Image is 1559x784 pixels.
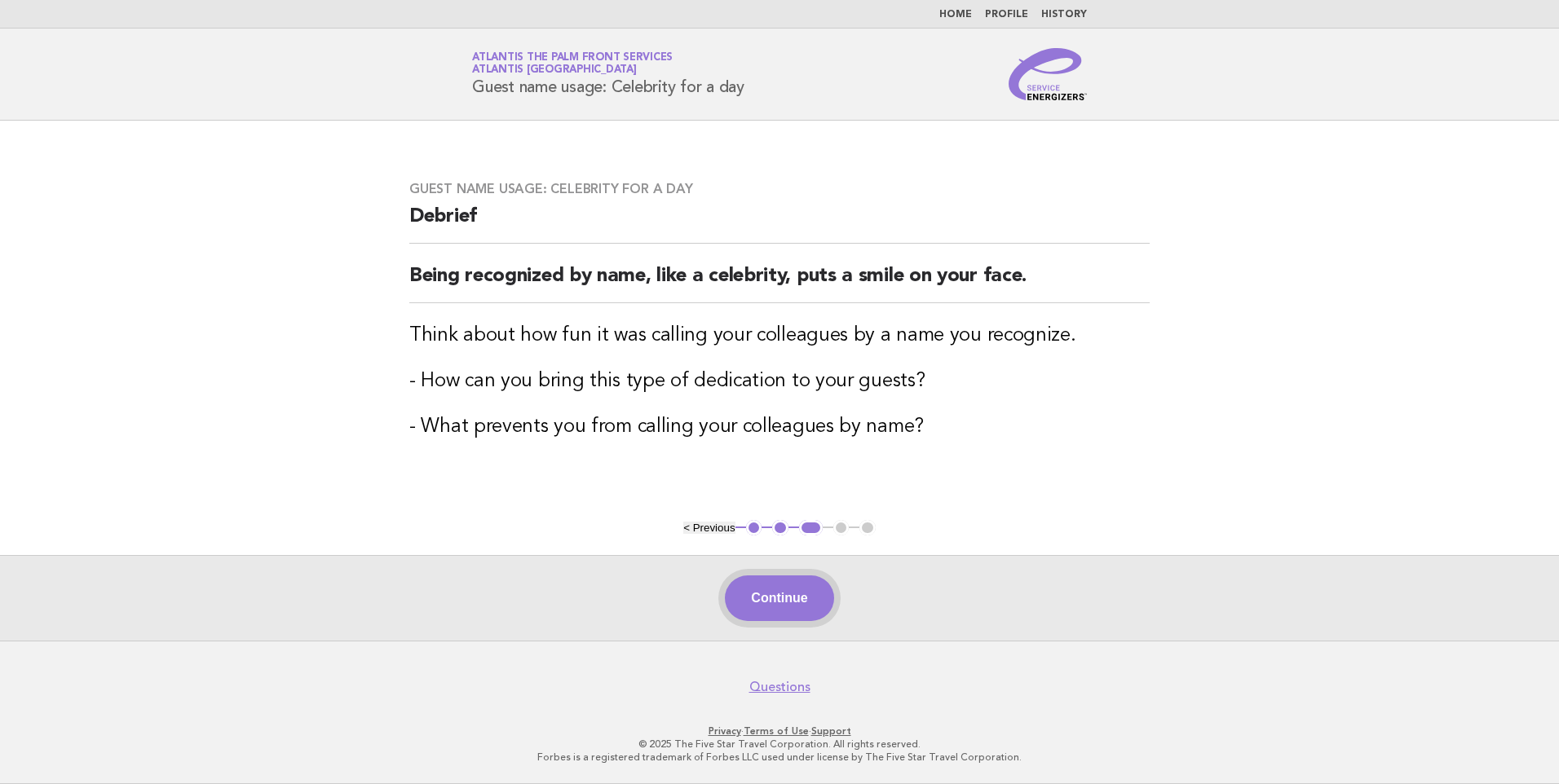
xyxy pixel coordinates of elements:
[472,53,744,95] h1: Guest name usage: Celebrity for a day
[749,679,810,695] a: Questions
[280,738,1279,751] p: © 2025 The Five Star Travel Corporation. All rights reserved.
[1041,10,1087,20] a: History
[725,575,833,621] button: Continue
[799,520,823,536] button: 3
[985,10,1028,20] a: Profile
[409,323,1150,349] h3: Think about how fun it was calling your colleagues by a name you recognize.
[746,520,762,536] button: 1
[1009,48,1087,100] img: Service Energizers
[409,414,1150,440] h3: - What prevents you from calling your colleagues by name?
[744,725,809,737] a: Terms of Use
[409,181,1150,197] h3: Guest name usage: Celebrity for a day
[683,522,735,534] button: < Previous
[409,204,1150,244] h2: Debrief
[811,725,851,737] a: Support
[772,520,788,536] button: 2
[280,725,1279,738] p: · ·
[472,52,673,75] a: Atlantis The Palm Front ServicesAtlantis [GEOGRAPHIC_DATA]
[409,263,1150,303] h2: Being recognized by name, like a celebrity, puts a smile on your face.
[409,368,1150,394] h3: - How can you bring this type of dedication to your guests?
[939,10,972,20] a: Home
[709,725,741,737] a: Privacy
[280,751,1279,764] p: Forbes is a registered trademark of Forbes LLC used under license by The Five Star Travel Corpora...
[472,65,637,76] span: Atlantis [GEOGRAPHIC_DATA]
